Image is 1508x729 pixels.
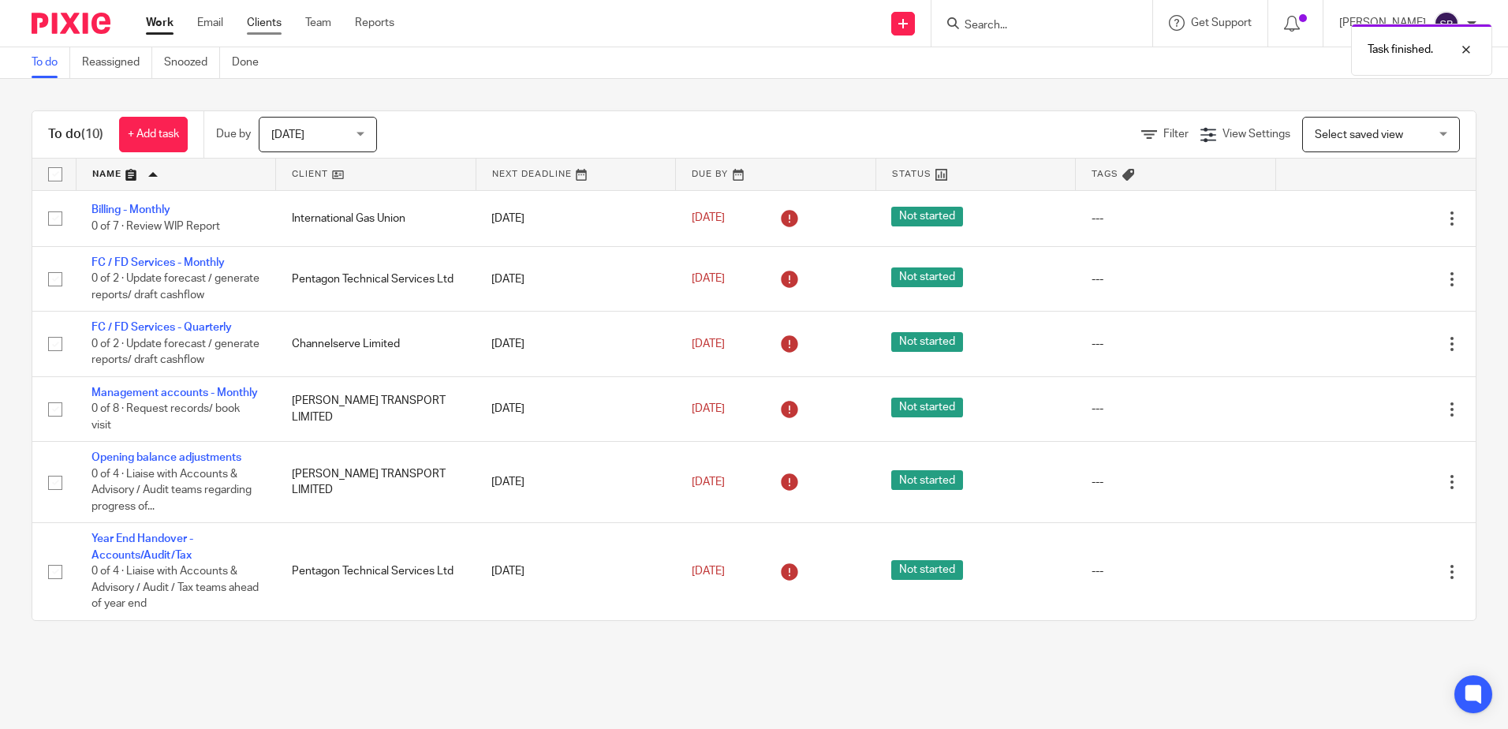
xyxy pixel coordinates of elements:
span: 0 of 7 · Review WIP Report [91,221,220,232]
span: Select saved view [1315,129,1403,140]
a: To do [32,47,70,78]
td: Pentagon Technical Services Ltd [276,523,476,620]
span: [DATE] [692,273,725,284]
a: Done [232,47,271,78]
img: svg%3E [1434,11,1459,36]
td: [DATE] [476,190,676,246]
a: Work [146,15,174,31]
td: [DATE] [476,246,676,311]
a: Snoozed [164,47,220,78]
span: [DATE] [692,338,725,350]
a: + Add task [119,117,188,152]
td: [PERSON_NAME] TRANSPORT LIMITED [276,376,476,441]
a: Management accounts - Monthly [91,387,258,398]
a: FC / FD Services - Quarterly [91,322,232,333]
span: 0 of 2 · Update forecast / generate reports/ draft cashflow [91,274,259,301]
div: --- [1092,211,1260,226]
span: View Settings [1222,129,1290,140]
a: Team [305,15,331,31]
span: 0 of 4 · Liaise with Accounts & Advisory / Audit / Tax teams ahead of year end [91,566,259,609]
a: FC / FD Services - Monthly [91,257,225,268]
td: International Gas Union [276,190,476,246]
span: Not started [891,398,963,417]
span: 0 of 8 · Request records/ book visit [91,403,240,431]
span: 0 of 2 · Update forecast / generate reports/ draft cashflow [91,338,259,366]
p: Task finished. [1368,42,1433,58]
a: Reports [355,15,394,31]
td: [DATE] [476,312,676,376]
span: [DATE] [692,213,725,224]
span: Not started [891,470,963,490]
span: Not started [891,207,963,226]
td: Channelserve Limited [276,312,476,376]
div: --- [1092,336,1260,352]
div: --- [1092,474,1260,490]
td: [DATE] [476,376,676,441]
td: [DATE] [476,523,676,620]
div: --- [1092,271,1260,287]
span: [DATE] [692,566,725,577]
a: Clients [247,15,282,31]
a: Email [197,15,223,31]
span: Not started [891,267,963,287]
span: Filter [1163,129,1189,140]
span: [DATE] [271,129,304,140]
td: [DATE] [476,442,676,523]
span: Tags [1092,170,1118,178]
div: --- [1092,401,1260,417]
a: Reassigned [82,47,152,78]
h1: To do [48,126,103,143]
span: 0 of 4 · Liaise with Accounts & Advisory / Audit teams regarding progress of... [91,469,252,512]
span: [DATE] [692,403,725,414]
td: Pentagon Technical Services Ltd [276,246,476,311]
span: [DATE] [692,477,725,488]
p: Due by [216,126,251,142]
a: Year End Handover - Accounts/Audit/Tax [91,533,193,560]
img: Pixie [32,13,110,34]
a: Billing - Monthly [91,204,170,215]
div: --- [1092,563,1260,579]
span: Not started [891,332,963,352]
span: (10) [81,128,103,140]
td: [PERSON_NAME] TRANSPORT LIMITED [276,442,476,523]
span: Not started [891,560,963,580]
a: Opening balance adjustments [91,452,241,463]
